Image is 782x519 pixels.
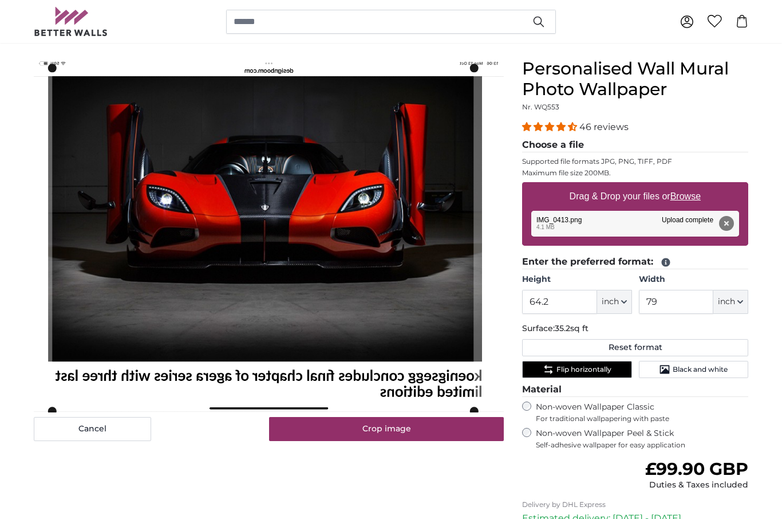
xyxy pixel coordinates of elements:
[522,339,748,356] button: Reset format
[522,274,631,285] label: Height
[602,296,619,308] span: inch
[536,402,748,423] label: Non-woven Wallpaper Classic
[34,417,151,441] button: Cancel
[639,361,748,378] button: Black and white
[536,428,748,450] label: Non-woven Wallpaper Peel & Stick
[522,168,748,178] p: Maximum file size 200MB.
[597,290,632,314] button: inch
[522,138,748,152] legend: Choose a file
[522,255,748,269] legend: Enter the preferred format:
[565,185,705,208] label: Drag & Drop your files or
[522,121,579,132] span: 4.37 stars
[269,417,504,441] button: Crop image
[536,441,748,450] span: Self-adhesive wallpaper for easy application
[522,323,748,335] p: Surface:
[645,458,748,479] span: £99.90 GBP
[34,7,108,36] img: Betterwalls
[536,414,748,423] span: For traditional wallpapering with paste
[522,361,631,378] button: Flip horizontally
[522,157,748,166] p: Supported file formats JPG, PNG, TIFF, PDF
[522,383,748,397] legend: Material
[555,323,589,333] span: 35.2sq ft
[556,365,611,374] span: Flip horizontally
[718,296,735,308] span: inch
[579,121,629,132] span: 46 reviews
[522,58,748,100] h1: Personalised Wall Mural Photo Wallpaper
[639,274,748,285] label: Width
[670,191,701,201] u: Browse
[522,500,748,509] p: Delivery by DHL Express
[673,365,728,374] span: Black and white
[645,479,748,491] div: Duties & Taxes included
[522,103,559,111] span: Nr. WQ553
[713,290,748,314] button: inch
